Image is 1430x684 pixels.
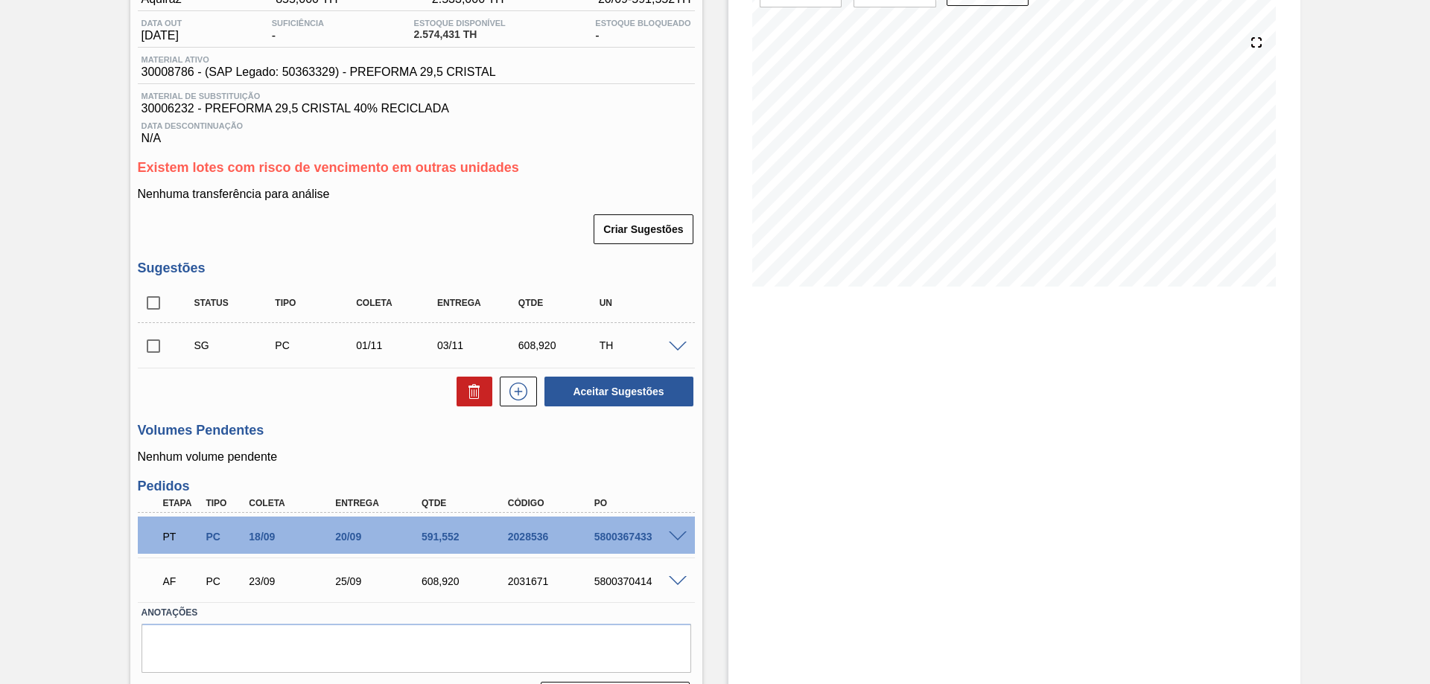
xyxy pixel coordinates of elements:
p: Nenhum volume pendente [138,450,695,464]
div: 23/09/2025 [245,575,342,587]
span: Data Descontinuação [142,121,691,130]
div: Entrega [331,498,428,508]
span: Suficiência [272,19,324,28]
div: 03/11/2025 [433,339,524,351]
div: Pedido em Trânsito [159,520,204,553]
div: Tipo [271,298,361,308]
span: Estoque Bloqueado [595,19,690,28]
div: Excluir Sugestões [449,377,492,406]
div: Código [504,498,601,508]
div: 2028536 [504,531,601,543]
div: PO [591,498,687,508]
div: 608,920 [418,575,515,587]
div: Status [191,298,281,308]
div: Aceitar Sugestões [537,375,695,408]
div: Pedido de Compra [202,531,247,543]
label: Anotações [142,602,691,624]
div: 01/11/2025 [352,339,442,351]
div: Aguardando Faturamento [159,565,204,598]
span: 30006232 - PREFORMA 29,5 CRISTAL 40% RECICLADA [142,102,691,115]
div: Pedido de Compra [271,339,361,351]
div: N/A [138,115,695,145]
div: 2031671 [504,575,601,587]
div: Coleta [352,298,442,308]
div: Nova sugestão [492,377,537,406]
div: TH [596,339,686,351]
div: Criar Sugestões [595,213,694,246]
div: 608,920 [515,339,605,351]
button: Aceitar Sugestões [544,377,693,406]
div: UN [596,298,686,308]
span: Estoque Disponível [414,19,506,28]
div: Qtde [515,298,605,308]
div: 5800370414 [591,575,687,587]
p: PT [163,531,200,543]
h3: Sugestões [138,261,695,276]
div: Coleta [245,498,342,508]
span: Material de Substituição [142,92,691,100]
div: 20/09/2025 [331,531,428,543]
div: 18/09/2025 [245,531,342,543]
div: Sugestão Criada [191,339,281,351]
div: 25/09/2025 [331,575,428,587]
div: 5800367433 [591,531,687,543]
div: 591,552 [418,531,515,543]
h3: Volumes Pendentes [138,423,695,438]
h3: Pedidos [138,479,695,494]
div: Pedido de Compra [202,575,247,587]
div: Etapa [159,498,204,508]
div: - [268,19,328,42]
p: Nenhuma transferência para análise [138,188,695,201]
span: Existem lotes com risco de vencimento em outras unidades [138,160,519,175]
span: Data out [142,19,182,28]
p: AF [163,575,200,587]
div: Entrega [433,298,524,308]
span: [DATE] [142,29,182,42]
button: Criar Sugestões [594,214,693,244]
div: Tipo [202,498,247,508]
span: Material ativo [142,55,496,64]
div: - [591,19,694,42]
div: Qtde [418,498,515,508]
span: 30008786 - (SAP Legado: 50363329) - PREFORMA 29,5 CRISTAL [142,65,496,79]
span: 2.574,431 TH [414,29,506,40]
